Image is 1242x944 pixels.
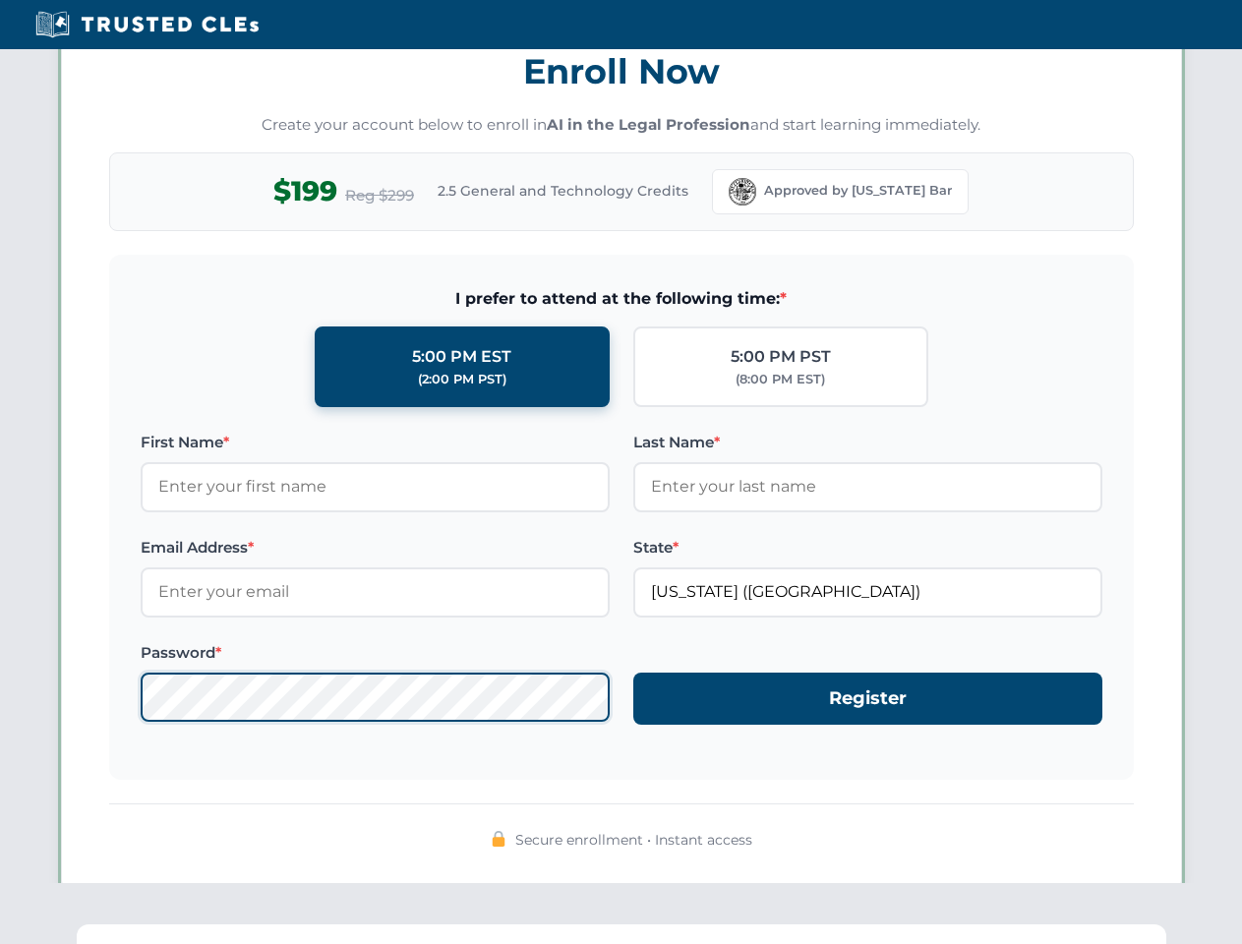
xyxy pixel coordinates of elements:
[141,286,1102,312] span: I prefer to attend at the following time:
[736,370,825,389] div: (8:00 PM EST)
[547,115,750,134] strong: AI in the Legal Profession
[731,344,831,370] div: 5:00 PM PST
[412,344,511,370] div: 5:00 PM EST
[633,673,1102,725] button: Register
[141,567,610,617] input: Enter your email
[491,831,506,847] img: 🔒
[633,431,1102,454] label: Last Name
[764,181,952,201] span: Approved by [US_STATE] Bar
[141,431,610,454] label: First Name
[633,462,1102,511] input: Enter your last name
[141,536,610,560] label: Email Address
[418,370,506,389] div: (2:00 PM PST)
[729,178,756,206] img: Florida Bar
[273,169,337,213] span: $199
[109,40,1134,102] h3: Enroll Now
[30,10,265,39] img: Trusted CLEs
[141,462,610,511] input: Enter your first name
[141,641,610,665] label: Password
[109,114,1134,137] p: Create your account below to enroll in and start learning immediately.
[633,567,1102,617] input: Florida (FL)
[633,536,1102,560] label: State
[515,829,752,851] span: Secure enrollment • Instant access
[438,180,688,202] span: 2.5 General and Technology Credits
[345,184,414,207] span: Reg $299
